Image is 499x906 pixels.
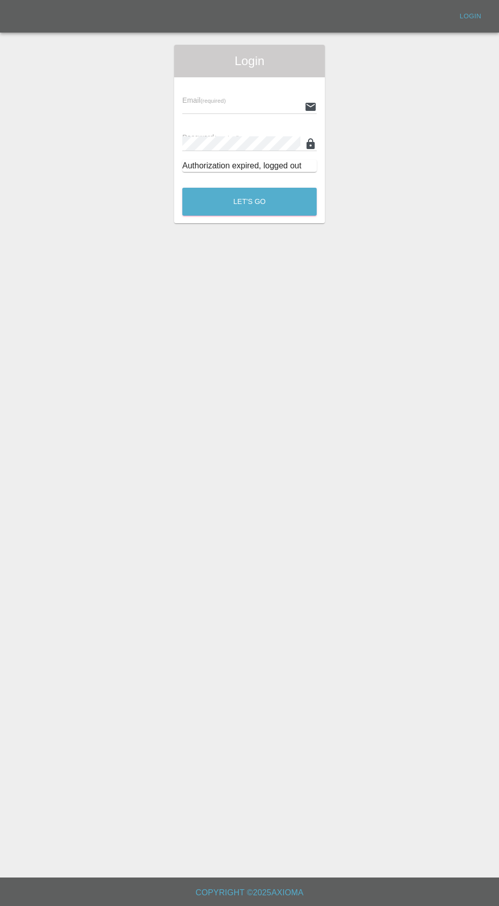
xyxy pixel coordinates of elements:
small: (required) [214,135,240,141]
span: Email [182,96,226,104]
span: Password [182,133,239,141]
a: Login [454,9,487,24]
span: Login [182,53,317,69]
h6: Copyright © 2025 Axioma [8,886,491,900]
div: Authorization expired, logged out [182,160,317,172]
small: (required) [201,98,226,104]
button: Let's Go [182,188,317,216]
